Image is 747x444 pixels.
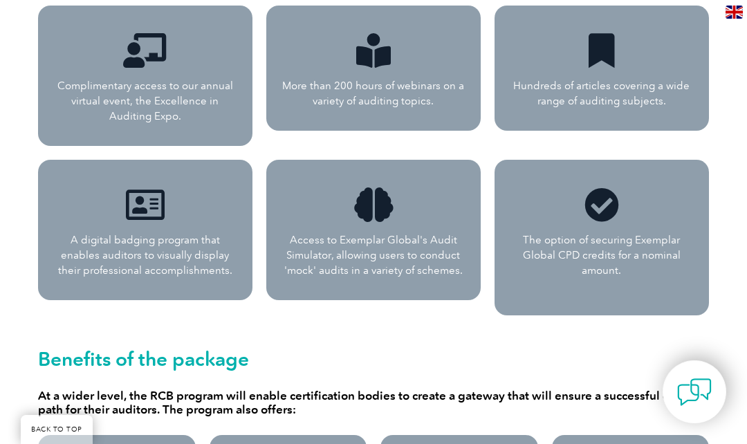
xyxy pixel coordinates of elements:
[280,78,467,109] p: More than 200 hours of webinars on a variety of auditing topics.
[508,78,695,109] p: Hundreds of articles covering a wide range of auditing subjects.
[52,232,239,278] p: A digital badging program that enables auditors to visually display their professional accomplish...
[21,415,93,444] a: BACK TO TOP
[52,78,239,124] p: Complimentary access to our annual virtual event, the Excellence in Auditing Expo.
[38,348,709,370] h2: Benefits of the package
[726,6,743,19] img: en
[38,389,709,416] h4: At a wider level, the RCB program will enable certification bodies to create a gateway that will ...
[677,375,712,409] img: contact-chat.png
[280,232,467,278] p: Access to Exemplar Global's Audit Simulator, allowing users to conduct 'mock' audits in a variety...
[508,232,695,278] p: The option of securing Exemplar Global CPD credits for a nominal amount.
